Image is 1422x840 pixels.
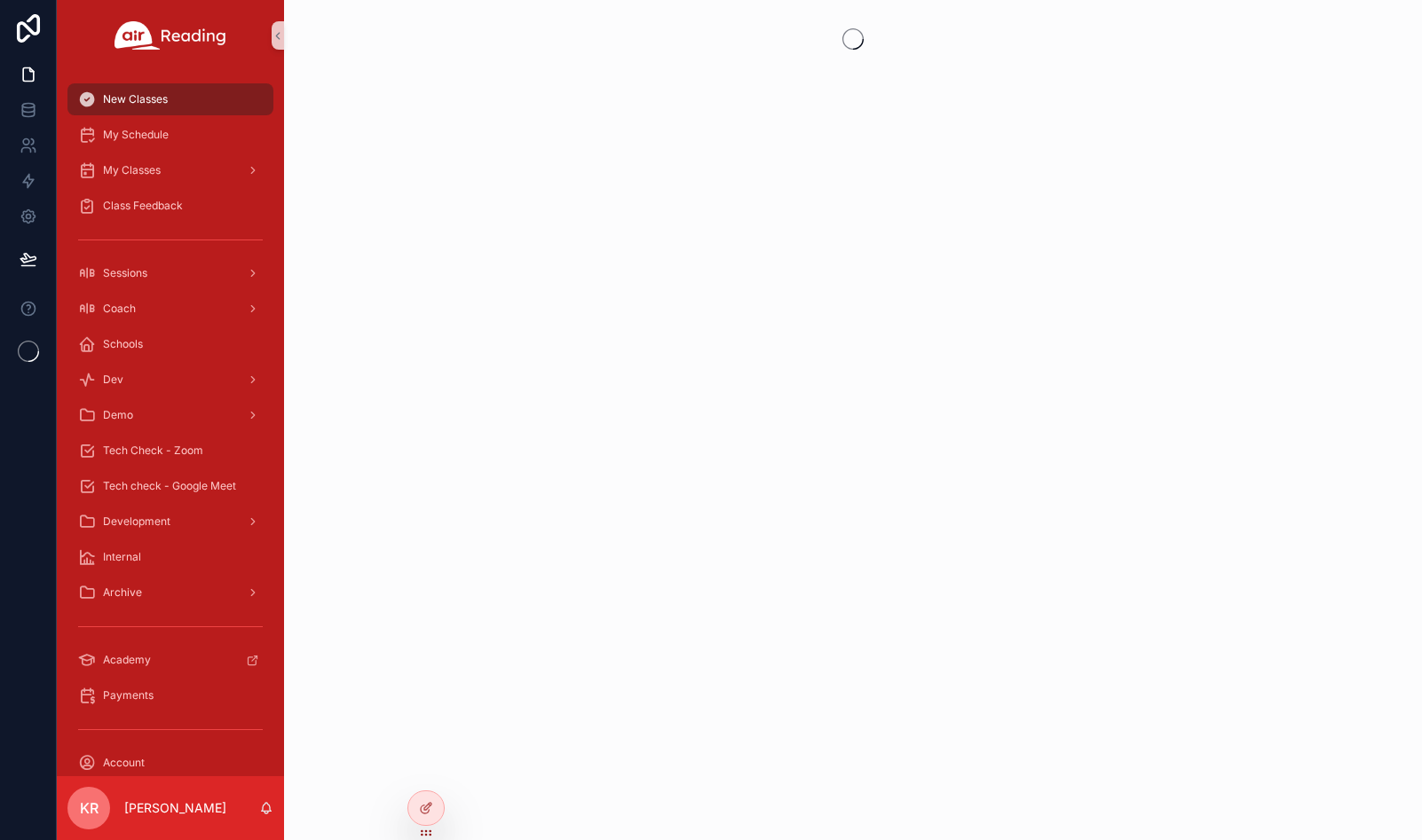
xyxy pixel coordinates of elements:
[67,293,273,325] a: Coach
[103,479,236,493] span: Tech check - Google Meet
[67,119,273,151] a: My Schedule
[67,364,273,396] a: Dev
[67,506,273,538] a: Development
[67,679,273,711] a: Payments
[103,585,142,600] span: Archive
[67,644,273,676] a: Academy
[67,435,273,467] a: Tech Check - Zoom
[67,257,273,289] a: Sessions
[103,550,141,564] span: Internal
[103,373,123,387] span: Dev
[67,399,273,431] a: Demo
[67,470,273,502] a: Tech check - Google Meet
[115,21,226,50] img: App logo
[103,688,154,703] span: Payments
[67,747,273,779] a: Account
[67,328,273,360] a: Schools
[103,128,169,142] span: My Schedule
[103,163,161,177] span: My Classes
[103,514,170,529] span: Development
[103,408,133,422] span: Demo
[103,444,203,458] span: Tech Check - Zoom
[57,71,284,776] div: scrollable content
[80,797,99,819] span: KR
[103,653,151,667] span: Academy
[103,302,136,316] span: Coach
[103,92,168,106] span: New Classes
[103,337,143,351] span: Schools
[103,199,183,213] span: Class Feedback
[124,799,226,817] p: [PERSON_NAME]
[67,541,273,573] a: Internal
[67,190,273,222] a: Class Feedback
[67,154,273,186] a: My Classes
[103,756,145,770] span: Account
[67,577,273,608] a: Archive
[103,266,147,280] span: Sessions
[67,83,273,115] a: New Classes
